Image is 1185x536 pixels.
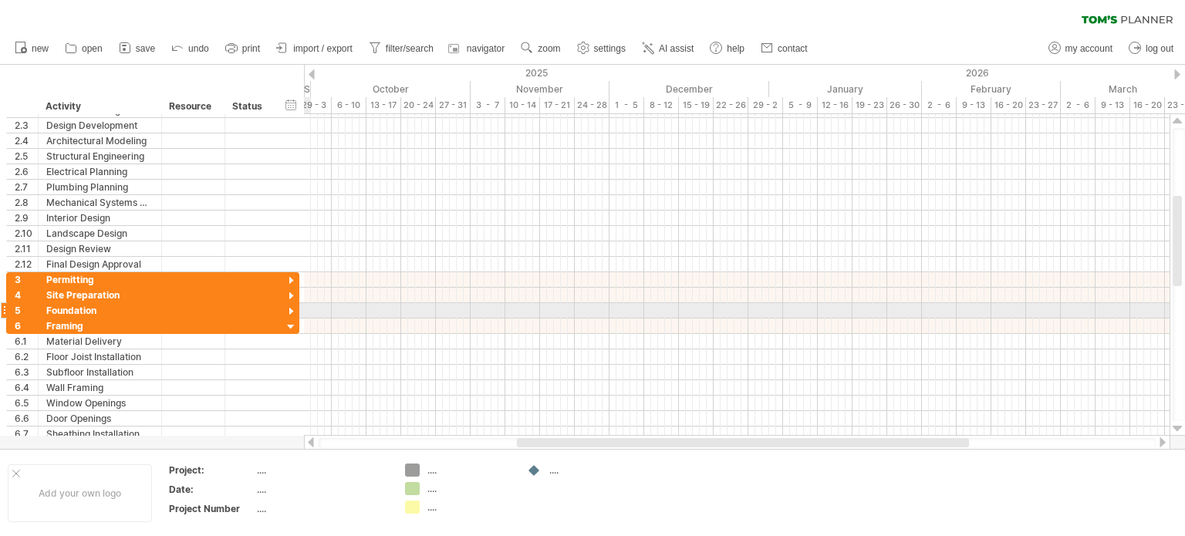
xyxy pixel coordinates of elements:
[32,43,49,54] span: new
[257,464,387,477] div: ....
[188,43,209,54] span: undo
[115,39,160,59] a: save
[46,133,154,148] div: Architectural Modeling
[778,43,808,54] span: contact
[748,97,783,113] div: 29 - 2
[887,97,922,113] div: 26 - 30
[46,349,154,364] div: Floor Joist Installation
[427,482,511,495] div: ....
[366,97,401,113] div: 13 - 17
[471,97,505,113] div: 3 - 7
[46,319,154,333] div: Framing
[757,39,812,59] a: contact
[46,257,154,271] div: Final Design Approval
[15,411,38,426] div: 6.6
[446,39,509,59] a: navigator
[609,81,769,97] div: December 2025
[15,195,38,210] div: 2.8
[15,149,38,163] div: 2.5
[1130,97,1165,113] div: 16 - 20
[401,97,436,113] div: 20 - 24
[573,39,630,59] a: settings
[505,97,540,113] div: 10 - 14
[15,211,38,225] div: 2.9
[169,483,254,496] div: Date:
[167,39,214,59] a: undo
[1045,39,1117,59] a: my account
[540,97,575,113] div: 17 - 21
[46,164,154,179] div: Electrical Planning
[169,99,216,114] div: Resource
[427,501,511,514] div: ....
[272,39,357,59] a: import / export
[467,43,505,54] span: navigator
[922,97,957,113] div: 2 - 6
[46,149,154,163] div: Structural Engineering
[46,180,154,194] div: Plumbing Planning
[852,97,887,113] div: 19 - 23
[783,97,818,113] div: 5 - 9
[436,97,471,113] div: 27 - 31
[638,39,698,59] a: AI assist
[517,39,565,59] a: zoom
[293,43,353,54] span: import / export
[136,43,155,54] span: save
[242,43,260,54] span: print
[818,97,852,113] div: 12 - 16
[549,464,633,477] div: ....
[594,43,626,54] span: settings
[15,319,38,333] div: 6
[46,195,154,210] div: Mechanical Systems Design
[769,81,922,97] div: January 2026
[46,411,154,426] div: Door Openings
[46,226,154,241] div: Landscape Design
[15,396,38,410] div: 6.5
[82,43,103,54] span: open
[15,133,38,148] div: 2.4
[297,97,332,113] div: 29 - 3
[257,483,387,496] div: ....
[46,241,154,256] div: Design Review
[332,97,366,113] div: 6 - 10
[706,39,749,59] a: help
[15,380,38,395] div: 6.4
[386,43,434,54] span: filter/search
[1061,97,1096,113] div: 2 - 6
[15,164,38,179] div: 2.6
[257,502,387,515] div: ....
[46,211,154,225] div: Interior Design
[15,241,38,256] div: 2.11
[15,426,38,441] div: 6.7
[46,396,154,410] div: Window Openings
[46,334,154,349] div: Material Delivery
[471,81,609,97] div: November 2025
[15,226,38,241] div: 2.10
[46,426,154,441] div: Sheathing Installation
[679,97,714,113] div: 15 - 19
[11,39,53,59] a: new
[46,118,154,133] div: Design Development
[659,43,694,54] span: AI assist
[991,97,1026,113] div: 16 - 20
[46,99,153,114] div: Activity
[15,180,38,194] div: 2.7
[15,257,38,271] div: 2.12
[46,303,154,318] div: Foundation
[1096,97,1130,113] div: 9 - 13
[46,380,154,395] div: Wall Framing
[714,97,748,113] div: 22 - 26
[169,464,254,477] div: Project:
[644,97,679,113] div: 8 - 12
[1065,43,1112,54] span: my account
[609,97,644,113] div: 1 - 5
[365,39,438,59] a: filter/search
[232,99,266,114] div: Status
[427,464,511,477] div: ....
[15,118,38,133] div: 2.3
[922,81,1061,97] div: February 2026
[15,272,38,287] div: 3
[15,365,38,379] div: 6.3
[46,365,154,379] div: Subfloor Installation
[46,288,154,302] div: Site Preparation
[8,464,152,522] div: Add your own logo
